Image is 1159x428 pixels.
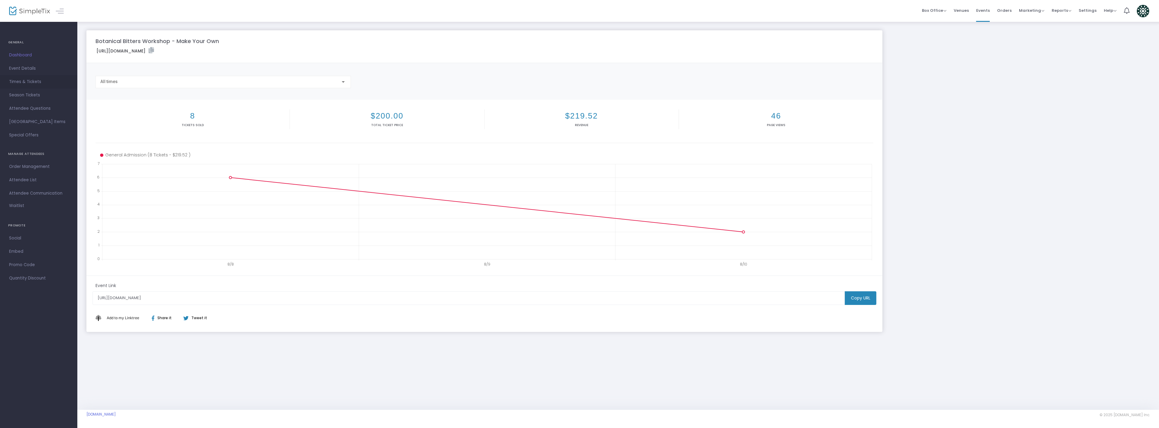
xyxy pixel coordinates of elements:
[9,105,68,112] span: Attendee Questions
[1052,8,1071,13] span: Reports
[1104,8,1117,13] span: Help
[680,111,872,121] h2: 46
[8,219,69,232] h4: PROMOTE
[100,79,118,84] span: All times
[98,242,99,248] text: 1
[9,131,68,139] span: Special Offers
[9,189,68,197] span: Attendee Communication
[9,261,68,269] span: Promo Code
[96,315,105,321] img: linktree
[484,262,490,267] text: 8/9
[105,311,141,325] button: Add This to My Linktree
[98,161,99,166] text: 7
[680,123,872,127] p: Page Views
[9,91,68,99] span: Season Tickets
[9,51,68,59] span: Dashboard
[486,111,677,121] h2: $219.52
[9,248,68,256] span: Embed
[107,316,139,320] span: Add to my Linktree
[9,65,68,72] span: Event Details
[845,291,876,305] m-button: Copy URL
[997,3,1012,18] span: Orders
[96,37,219,45] m-panel-title: Botanical Bitters Workshop - Make Your Own
[8,148,69,160] h4: MANAGE ATTENDEES
[291,111,483,121] h2: $200.00
[97,188,100,193] text: 5
[9,163,68,171] span: Order Management
[9,274,68,282] span: Quantity Discount
[1019,8,1044,13] span: Marketing
[291,123,483,127] p: Total Ticket Price
[922,8,946,13] span: Box Office
[9,203,24,209] span: Waitlist
[1079,3,1097,18] span: Settings
[9,118,68,126] span: [GEOGRAPHIC_DATA] Items
[97,202,100,207] text: 4
[96,283,116,289] m-panel-subtitle: Event Link
[227,262,234,267] text: 8/8
[9,176,68,184] span: Attendee List
[105,152,190,158] text: General Admission (8 Tickets - $219.52 )
[976,3,990,18] span: Events
[86,412,116,417] a: [DOMAIN_NAME]
[97,229,100,234] text: 2
[954,3,969,18] span: Venues
[96,47,154,54] label: [URL][DOMAIN_NAME]
[97,256,100,261] text: 0
[97,111,288,121] h2: 8
[740,262,747,267] text: 8/10
[177,315,210,321] div: Tweet it
[97,123,288,127] p: Tickets sold
[146,315,183,321] div: Share it
[1100,413,1150,417] span: © 2025 [DOMAIN_NAME] Inc.
[9,78,68,86] span: Times & Tickets
[9,234,68,242] span: Social
[97,215,99,220] text: 3
[8,36,69,48] h4: GENERAL
[486,123,677,127] p: Revenue
[97,174,99,179] text: 6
